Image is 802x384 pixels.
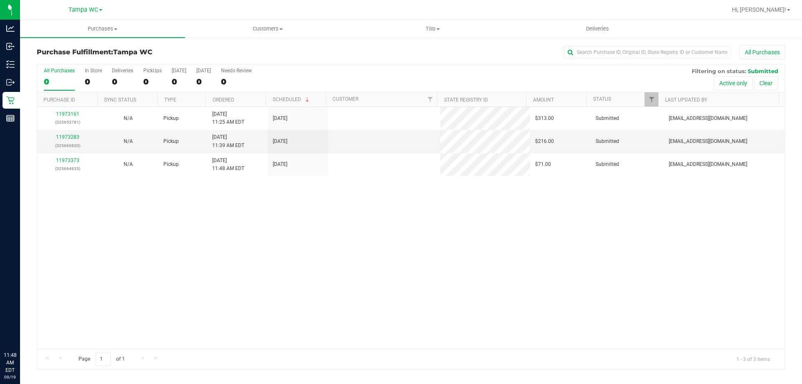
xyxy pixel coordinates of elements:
span: [EMAIL_ADDRESS][DOMAIN_NAME] [669,137,747,145]
inline-svg: Analytics [6,24,15,33]
a: Amount [533,97,554,103]
button: All Purchases [739,45,785,59]
span: Pickup [163,114,179,122]
div: 0 [172,77,186,86]
input: Search Purchase ID, Original ID, State Registry ID or Customer Name... [564,46,731,58]
span: [DATE] [273,137,287,145]
p: 11:48 AM EDT [4,351,16,374]
inline-svg: Inventory [6,60,15,69]
span: [DATE] 11:25 AM EDT [212,110,244,126]
a: State Registry ID [444,97,488,103]
span: Submitted [596,160,619,168]
button: Active only [714,76,753,90]
a: Customer [332,96,358,102]
a: Last Updated By [665,97,707,103]
p: (325653781) [42,118,93,126]
a: 11973283 [56,134,79,140]
a: 11973161 [56,111,79,117]
span: $71.00 [535,160,551,168]
inline-svg: Outbound [6,78,15,86]
span: Filtering on status: [692,68,746,74]
a: Scheduled [273,97,311,102]
iframe: Resource center [8,317,33,342]
inline-svg: Inbound [6,42,15,51]
span: [DATE] [273,160,287,168]
div: [DATE] [196,68,211,74]
span: Pickup [163,137,179,145]
div: Deliveries [112,68,133,74]
div: All Purchases [44,68,75,74]
div: 0 [44,77,75,86]
a: Tills [350,20,515,38]
span: [EMAIL_ADDRESS][DOMAIN_NAME] [669,114,747,122]
input: 1 [96,353,111,366]
div: 0 [196,77,211,86]
inline-svg: Retail [6,96,15,104]
div: 0 [143,77,162,86]
a: Customers [185,20,350,38]
span: Page of 1 [71,353,132,366]
span: $216.00 [535,137,554,145]
span: Tampa WC [69,6,98,13]
button: N/A [124,114,133,122]
span: $313.00 [535,114,554,122]
button: N/A [124,137,133,145]
span: Customers [185,25,350,33]
span: Hi, [PERSON_NAME]! [732,6,786,13]
a: Type [164,97,176,103]
div: 0 [112,77,133,86]
div: Needs Review [221,68,252,74]
a: Status [593,96,611,102]
div: [DATE] [172,68,186,74]
div: 0 [85,77,102,86]
span: Not Applicable [124,115,133,121]
a: Filter [645,92,658,107]
a: 11973373 [56,158,79,163]
h3: Purchase Fulfillment: [37,48,286,56]
span: [DATE] 11:39 AM EDT [212,133,244,149]
span: [EMAIL_ADDRESS][DOMAIN_NAME] [669,160,747,168]
span: Not Applicable [124,138,133,144]
p: 09/19 [4,374,16,380]
a: Sync Status [104,97,136,103]
span: 1 - 3 of 3 items [730,353,777,365]
a: Deliveries [515,20,680,38]
span: [DATE] [273,114,287,122]
div: 0 [221,77,252,86]
span: [DATE] 11:48 AM EDT [212,157,244,173]
button: N/A [124,160,133,168]
p: (325660820) [42,142,93,150]
span: Not Applicable [124,161,133,167]
span: Deliveries [575,25,620,33]
span: Purchases [20,25,185,33]
p: (325664835) [42,165,93,173]
span: Tills [350,25,515,33]
a: Purchase ID [43,97,75,103]
span: Tampa WC [113,48,152,56]
span: Submitted [596,137,619,145]
inline-svg: Reports [6,114,15,122]
button: Clear [754,76,778,90]
a: Ordered [213,97,234,103]
a: Purchases [20,20,185,38]
div: PickUps [143,68,162,74]
a: Filter [423,92,437,107]
span: Pickup [163,160,179,168]
span: Submitted [596,114,619,122]
span: Submitted [748,68,778,74]
div: In Store [85,68,102,74]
